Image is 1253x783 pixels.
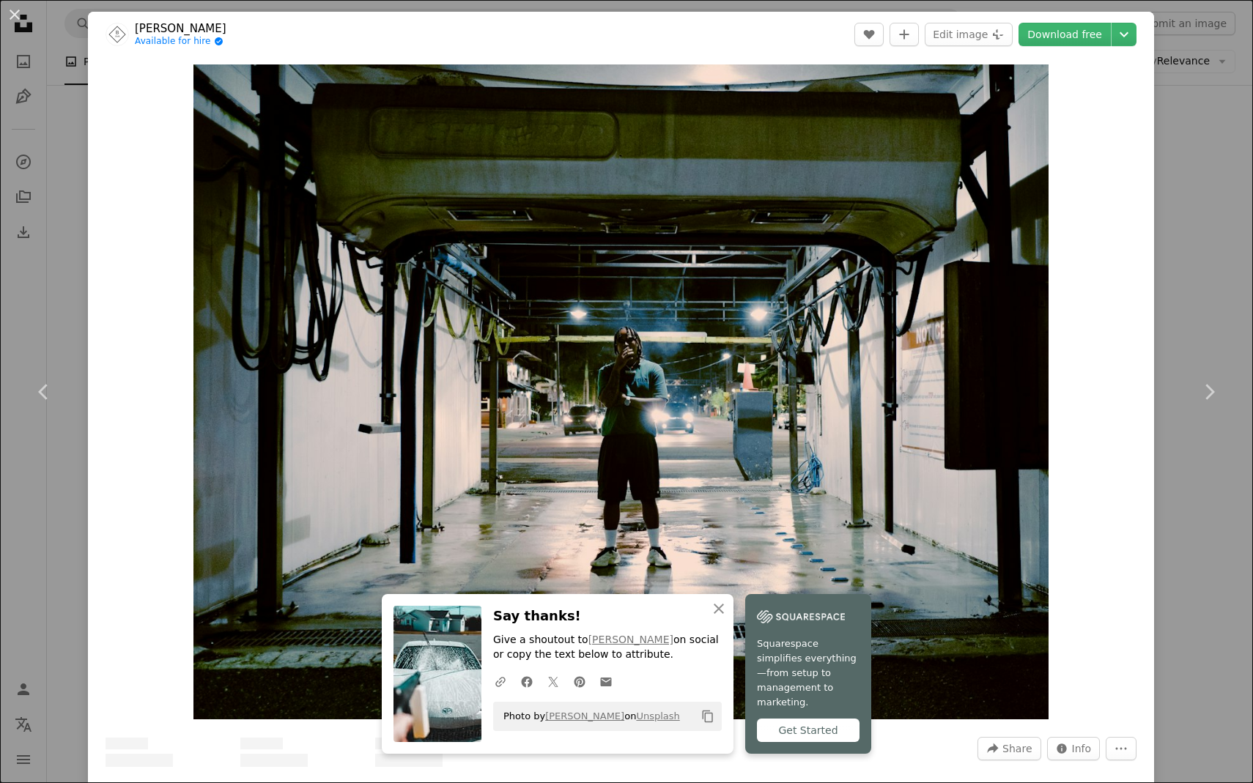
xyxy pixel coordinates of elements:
img: file-1747939142011-51e5cc87e3c9 [757,606,845,628]
span: ––– –––– –––– [375,754,443,767]
button: Edit image [925,23,1013,46]
p: Give a shoutout to on social or copy the text below to attribute. [493,633,722,662]
a: Available for hire [135,36,226,48]
h3: Say thanks! [493,606,722,627]
a: Share on Twitter [540,667,566,696]
button: More Actions [1106,737,1136,760]
span: ––– –– –– [375,738,418,749]
a: Share on Pinterest [566,667,593,696]
img: man in black jacket walking on hallway [193,64,1048,719]
a: [PERSON_NAME] [545,710,624,721]
button: Add to Collection [890,23,919,46]
span: ––– –– –– [240,738,283,749]
a: [PERSON_NAME] [135,21,226,36]
span: ––– –– –– [106,738,148,749]
a: Share on Facebook [514,667,540,696]
button: Zoom in on this image [193,64,1048,719]
button: Like [854,23,884,46]
a: Share over email [593,667,619,696]
span: Share [1002,738,1032,760]
div: Get Started [757,719,860,742]
a: Unsplash [636,710,679,721]
span: Photo by on [496,705,680,728]
span: Squarespace simplifies everything—from setup to management to marketing. [757,637,860,710]
button: Stats about this image [1047,737,1101,760]
span: Info [1072,738,1092,760]
span: ––– –––– –––– [106,754,173,767]
button: Share this image [977,737,1041,760]
a: Next [1165,322,1253,462]
button: Copy to clipboard [695,704,720,729]
a: Squarespace simplifies everything—from setup to management to marketing.Get Started [745,594,871,754]
button: Choose download size [1112,23,1136,46]
a: Download free [1019,23,1111,46]
a: [PERSON_NAME] [588,634,673,645]
span: ––– –––– –––– [240,754,308,767]
img: Go to Brian Lundquist's profile [106,23,129,46]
